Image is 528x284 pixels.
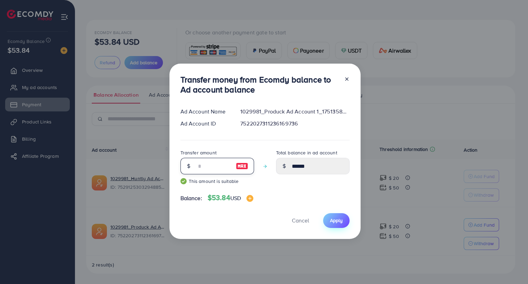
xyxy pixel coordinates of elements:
[323,213,350,228] button: Apply
[175,120,235,128] div: Ad Account ID
[276,149,337,156] label: Total balance in ad account
[230,194,241,202] span: USD
[208,194,253,202] h4: $53.84
[235,120,355,128] div: 7522027311236169736
[246,195,253,202] img: image
[175,108,235,116] div: Ad Account Name
[180,178,187,184] img: guide
[180,194,202,202] span: Balance:
[499,253,523,279] iframe: Chat
[330,217,343,224] span: Apply
[283,213,318,228] button: Cancel
[180,149,217,156] label: Transfer amount
[235,108,355,116] div: 1029981_Produck Ad Account 1_1751358564235
[236,162,248,170] img: image
[180,75,339,95] h3: Transfer money from Ecomdy balance to Ad account balance
[180,178,254,185] small: This amount is suitable
[292,217,309,224] span: Cancel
